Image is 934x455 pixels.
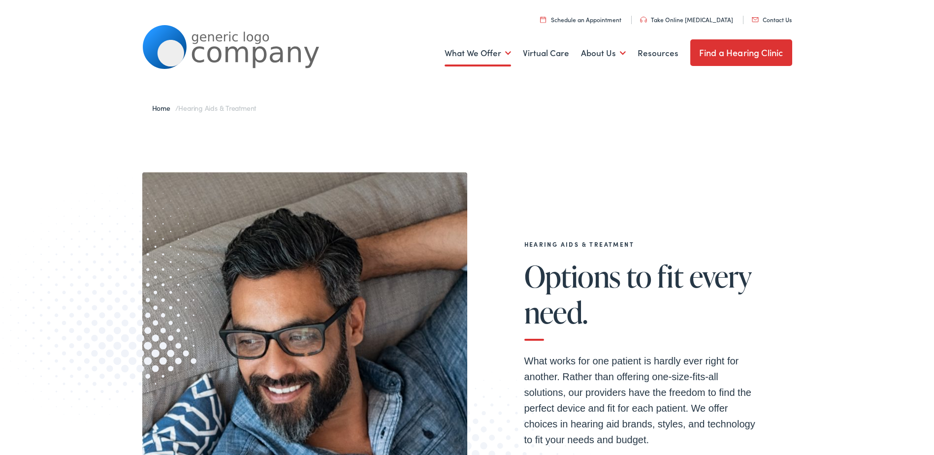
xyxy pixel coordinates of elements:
span: Options [524,260,621,292]
span: Hearing Aids & Treatment [178,103,256,113]
span: every [689,260,752,292]
img: utility icon [752,17,759,22]
span: to [626,260,652,292]
a: About Us [581,35,626,71]
a: What We Offer [445,35,511,71]
a: Find a Hearing Clinic [690,39,792,66]
a: Virtual Care [523,35,569,71]
h2: Hearing Aids & Treatment [524,241,761,248]
img: utility icon [640,17,647,23]
a: Home [152,103,175,113]
a: Take Online [MEDICAL_DATA] [640,15,733,24]
span: need. [524,296,588,328]
span: / [152,103,257,113]
img: utility icon [540,16,546,23]
a: Resources [638,35,678,71]
a: Contact Us [752,15,792,24]
span: fit [657,260,683,292]
a: Schedule an Appointment [540,15,621,24]
p: What works for one patient is hardly ever right for another. Rather than offering one-size-fits-a... [524,353,761,448]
